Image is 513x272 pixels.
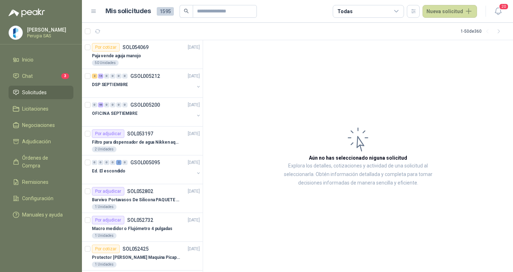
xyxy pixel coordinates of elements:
[92,139,181,146] p: Filtro para dispensador de agua Nikken aqua pour deluxe
[104,74,109,79] div: 0
[9,118,73,132] a: Negociaciones
[122,74,128,79] div: 0
[127,189,153,194] p: SOL052802
[22,138,51,145] span: Adjudicación
[92,146,116,152] div: 2 Unidades
[122,102,128,107] div: 0
[22,89,47,96] span: Solicitudes
[110,160,115,165] div: 0
[9,53,73,66] a: Inicio
[130,160,160,165] p: GSOL005095
[22,211,63,219] span: Manuales y ayuda
[22,105,48,113] span: Licitaciones
[22,56,33,64] span: Inicio
[82,242,203,271] a: Por cotizarSOL052425[DATE] Protector [PERSON_NAME] Maquina Picapasto: [PERSON_NAME]. P9MR. Serie:...
[92,216,124,224] div: Por adjudicar
[188,73,200,80] p: [DATE]
[116,74,121,79] div: 0
[92,233,116,239] div: 1 Unidades
[92,53,141,59] p: Paja vende aguja manojo
[9,9,45,17] img: Logo peakr
[116,160,121,165] div: 2
[92,197,181,203] p: Barvivo Portavasos De Silicona PAQUETE 6 Unidades Negro Con Soporte Antideslizantes
[123,246,149,251] p: SOL052425
[188,130,200,137] p: [DATE]
[82,40,203,69] a: Por cotizarSOL054069[DATE] Paja vende aguja manojo50 Unidades
[130,102,160,107] p: GSOL005200
[82,213,203,242] a: Por adjudicarSOL052732[DATE] Macro medidor o Flujómetro 4 pulgadas1 Unidades
[92,168,125,175] p: Ed. El escondido
[184,9,189,14] span: search
[82,184,203,213] a: Por adjudicarSOL052802[DATE] Barvivo Portavasos De Silicona PAQUETE 6 Unidades Negro Con Soporte ...
[104,160,109,165] div: 0
[22,154,67,170] span: Órdenes de Compra
[9,86,73,99] a: Solicitudes
[9,69,73,83] a: Chat3
[92,204,116,210] div: 1 Unidades
[92,158,201,181] a: 0 0 0 0 2 0 GSOL005095[DATE] Ed. El escondido
[337,7,352,15] div: Todas
[22,194,53,202] span: Configuración
[27,27,72,32] p: [PERSON_NAME]
[130,74,160,79] p: GSOL005212
[110,102,115,107] div: 0
[188,246,200,252] p: [DATE]
[92,129,124,138] div: Por adjudicar
[157,7,174,16] span: 1595
[98,160,103,165] div: 0
[188,159,200,166] p: [DATE]
[188,217,200,224] p: [DATE]
[92,187,124,196] div: Por adjudicar
[92,110,138,117] p: OFICINA SEPTIEMBRE
[9,175,73,189] a: Remisiones
[104,102,109,107] div: 0
[92,74,97,79] div: 2
[98,102,103,107] div: 46
[61,73,69,79] span: 3
[110,74,115,79] div: 0
[22,72,33,80] span: Chat
[92,102,97,107] div: 0
[92,43,120,52] div: Por cotizar
[82,127,203,155] a: Por adjudicarSOL053197[DATE] Filtro para dispensador de agua Nikken aqua pour deluxe2 Unidades
[492,5,504,18] button: 20
[22,121,55,129] span: Negociaciones
[92,81,128,88] p: DSP SEPTIEMBRE
[92,254,181,261] p: Protector [PERSON_NAME] Maquina Picapasto: [PERSON_NAME]. P9MR. Serie: 2973
[123,45,149,50] p: SOL054069
[9,151,73,172] a: Órdenes de Compra
[499,3,509,10] span: 20
[92,160,97,165] div: 0
[122,160,128,165] div: 0
[92,101,201,123] a: 0 46 0 0 0 0 GSOL005200[DATE] OFICINA SEPTIEMBRE
[309,154,407,162] h3: Aún no has seleccionado niguna solicitud
[188,44,200,51] p: [DATE]
[98,74,103,79] div: 16
[188,188,200,195] p: [DATE]
[22,178,48,186] span: Remisiones
[116,102,121,107] div: 0
[27,34,72,38] p: Perugia SAS
[188,102,200,108] p: [DATE]
[461,26,504,37] div: 1 - 50 de 360
[92,225,172,232] p: Macro medidor o Flujómetro 4 pulgadas
[127,131,153,136] p: SOL053197
[274,162,442,187] p: Explora los detalles, cotizaciones y actividad de una solicitud al seleccionarla. Obtén informaci...
[9,192,73,205] a: Configuración
[92,72,201,95] a: 2 16 0 0 0 0 GSOL005212[DATE] DSP SEPTIEMBRE
[423,5,477,18] button: Nueva solicitud
[9,102,73,116] a: Licitaciones
[9,26,22,39] img: Company Logo
[9,208,73,222] a: Manuales y ayuda
[9,135,73,148] a: Adjudicación
[92,262,116,267] div: 1 Unidades
[105,6,151,16] h1: Mis solicitudes
[92,60,119,66] div: 50 Unidades
[127,218,153,223] p: SOL052732
[92,245,120,253] div: Por cotizar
